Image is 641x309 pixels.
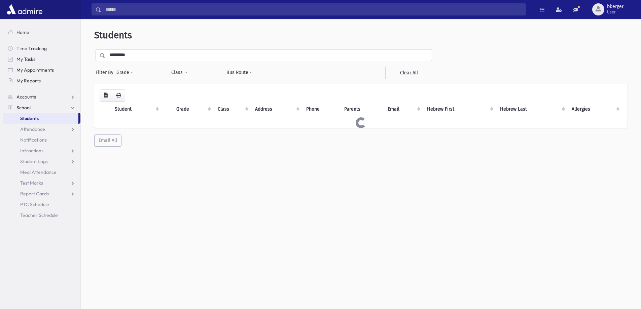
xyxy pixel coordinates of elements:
a: Home [3,27,80,38]
span: My Appointments [16,67,54,73]
span: Time Tracking [16,45,47,51]
span: Accounts [16,94,36,100]
a: Students [3,113,78,124]
input: Search [101,3,526,15]
span: Test Marks [20,180,43,186]
th: Address [251,102,302,117]
a: Time Tracking [3,43,80,54]
th: Parents [340,102,384,117]
th: Hebrew First [423,102,496,117]
a: Report Cards [3,188,80,199]
a: Meal Attendance [3,167,80,178]
a: PTC Schedule [3,199,80,210]
a: Test Marks [3,178,80,188]
a: Notifications [3,134,80,145]
span: Meal Attendance [20,169,57,175]
span: Students [20,115,39,121]
span: Student Logs [20,158,48,164]
a: Infractions [3,145,80,156]
span: Home [16,29,29,35]
button: Email All [94,134,121,147]
a: My Appointments [3,65,80,75]
span: Teacher Schedule [20,212,58,218]
a: Attendance [3,124,80,134]
span: bberger [607,4,624,9]
th: Email [384,102,423,117]
th: Student [111,102,162,117]
th: Grade [172,102,213,117]
span: My Tasks [16,56,35,62]
span: School [16,105,31,111]
a: Teacher Schedule [3,210,80,221]
button: Grade [116,67,134,79]
a: Student Logs [3,156,80,167]
th: Allergies [568,102,622,117]
button: Print [112,89,125,102]
th: Phone [302,102,340,117]
a: My Tasks [3,54,80,65]
span: Report Cards [20,191,49,197]
th: Hebrew Last [496,102,568,117]
button: Bus Route [226,67,253,79]
span: Notifications [20,137,47,143]
span: Filter By [96,69,116,76]
a: School [3,102,80,113]
button: Class [171,67,188,79]
img: AdmirePro [5,3,44,16]
span: My Reports [16,78,41,84]
span: Attendance [20,126,45,132]
span: PTC Schedule [20,201,49,207]
span: Infractions [20,148,43,154]
button: CSV [100,89,112,102]
th: Class [214,102,251,117]
a: My Reports [3,75,80,86]
a: Accounts [3,91,80,102]
a: Clear All [385,67,432,79]
span: User [607,9,624,15]
span: Students [94,30,132,41]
